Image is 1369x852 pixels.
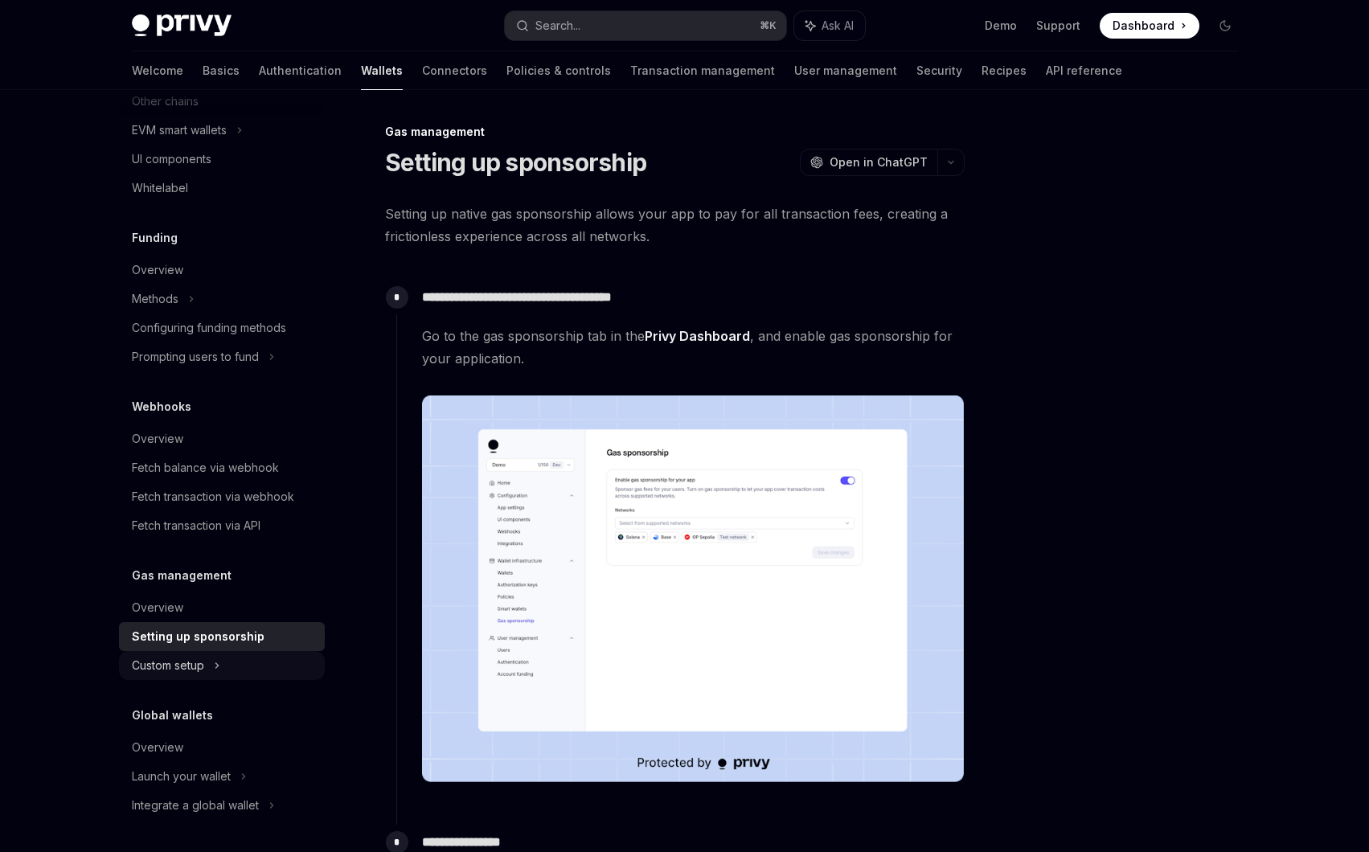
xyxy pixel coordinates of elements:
[132,627,264,646] div: Setting up sponsorship
[830,154,928,170] span: Open in ChatGPT
[794,11,865,40] button: Ask AI
[119,733,325,762] a: Overview
[132,656,204,675] div: Custom setup
[119,622,325,651] a: Setting up sponsorship
[132,260,183,280] div: Overview
[916,51,962,90] a: Security
[203,51,240,90] a: Basics
[119,593,325,622] a: Overview
[132,487,294,506] div: Fetch transaction via webhook
[132,738,183,757] div: Overview
[132,14,232,37] img: dark logo
[985,18,1017,34] a: Demo
[1046,51,1122,90] a: API reference
[535,16,580,35] div: Search...
[132,767,231,786] div: Launch your wallet
[119,145,325,174] a: UI components
[506,51,611,90] a: Policies & controls
[1212,13,1238,39] button: Toggle dark mode
[132,458,279,477] div: Fetch balance via webhook
[422,395,964,783] img: images/gas-sponsorship.png
[119,313,325,342] a: Configuring funding methods
[119,511,325,540] a: Fetch transaction via API
[119,256,325,285] a: Overview
[132,397,191,416] h5: Webhooks
[119,453,325,482] a: Fetch balance via webhook
[132,150,211,169] div: UI components
[630,51,775,90] a: Transaction management
[982,51,1027,90] a: Recipes
[645,328,750,345] a: Privy Dashboard
[132,706,213,725] h5: Global wallets
[132,429,183,449] div: Overview
[1113,18,1174,34] span: Dashboard
[505,11,786,40] button: Search...⌘K
[1100,13,1199,39] a: Dashboard
[132,347,259,367] div: Prompting users to fund
[760,19,777,32] span: ⌘ K
[132,289,178,309] div: Methods
[1036,18,1080,34] a: Support
[132,566,232,585] h5: Gas management
[385,203,965,248] span: Setting up native gas sponsorship allows your app to pay for all transaction fees, creating a fri...
[132,318,286,338] div: Configuring funding methods
[119,174,325,203] a: Whitelabel
[385,148,647,177] h1: Setting up sponsorship
[422,325,964,370] span: Go to the gas sponsorship tab in the , and enable gas sponsorship for your application.
[385,124,965,140] div: Gas management
[361,51,403,90] a: Wallets
[822,18,854,34] span: Ask AI
[132,121,227,140] div: EVM smart wallets
[119,482,325,511] a: Fetch transaction via webhook
[119,424,325,453] a: Overview
[132,178,188,198] div: Whitelabel
[800,149,937,176] button: Open in ChatGPT
[132,228,178,248] h5: Funding
[132,516,260,535] div: Fetch transaction via API
[132,598,183,617] div: Overview
[259,51,342,90] a: Authentication
[422,51,487,90] a: Connectors
[794,51,897,90] a: User management
[132,796,259,815] div: Integrate a global wallet
[132,51,183,90] a: Welcome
